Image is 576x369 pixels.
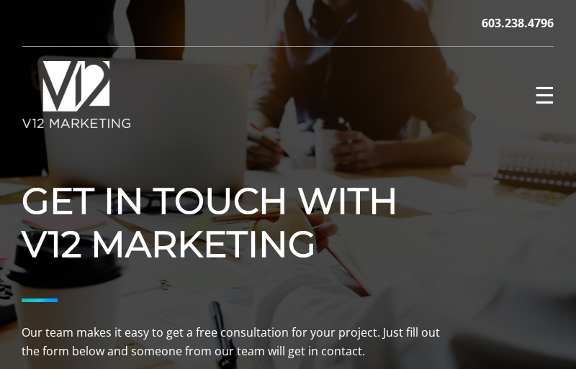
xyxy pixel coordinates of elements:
h1: Get in Touch with V12 Marketing [22,180,454,266]
img: V12 MARKETING Logo New Hampshire Marketing Agency [22,61,130,128]
span: ☰ [534,84,555,107]
button: Primary Menu☰ [534,84,554,106]
p: Our team makes it easy to get a free consultation for your project. Just fill out the form below ... [22,324,454,360]
a: 603.238.4796 [482,15,554,31]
